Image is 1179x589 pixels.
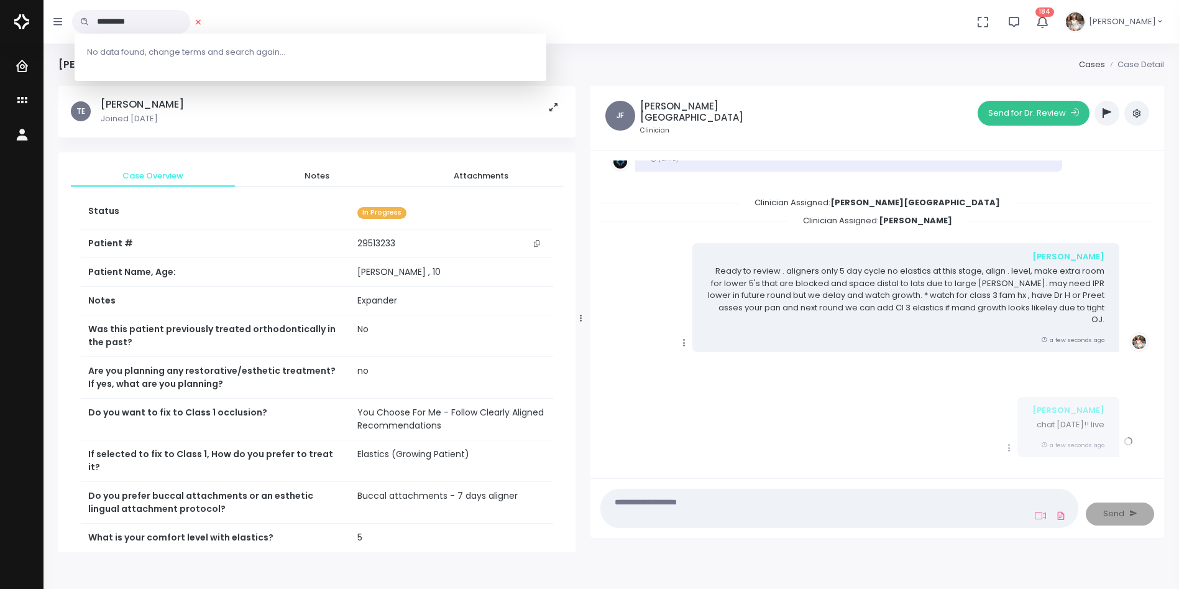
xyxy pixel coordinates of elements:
b: [PERSON_NAME][GEOGRAPHIC_DATA] [830,197,1000,208]
p: No data found, change terms and search again... [80,46,541,58]
span: JF [605,101,635,131]
td: You Choose For Me - Follow Clearly Aligned Recommendations [350,399,553,440]
div: [PERSON_NAME] [1032,404,1104,417]
small: a few seconds ago [1041,336,1104,344]
b: [PERSON_NAME] [879,215,952,226]
span: In Progress [357,207,406,219]
p: Ready to review . aligners only 5 day cycle no elastics at this stage, align . level, make extra ... [707,265,1104,326]
small: Clinician [640,126,777,136]
td: Elastics (Growing Patient) [350,440,553,482]
div: scrollable content [600,160,1154,465]
td: Buccal attachments - 7 days aligner [350,482,553,524]
td: 5 [350,524,553,552]
span: Case Overview [81,170,225,182]
h4: [PERSON_NAME] , 10 (#29513233) By [58,58,334,70]
div: [PERSON_NAME] [707,251,1104,263]
td: No [350,315,553,357]
h5: [PERSON_NAME][GEOGRAPHIC_DATA] [640,101,777,123]
td: no [350,357,553,399]
span: Clinician Assigned: [740,193,1015,212]
a: Cases [1079,58,1105,70]
th: Notes [81,287,350,315]
span: Attachments [409,170,553,182]
span: [PERSON_NAME] [1089,16,1156,28]
th: Are you planning any restorative/esthetic treatment? If yes, what are you planning? [81,357,350,399]
p: chat [DATE]!! live [1032,419,1104,431]
th: Do you prefer buccal attachments or an esthetic lingual attachment protocol? [81,482,350,524]
th: Status [81,197,350,229]
th: What is your comfort level with elastics? [81,524,350,552]
td: [PERSON_NAME] , 10 [350,258,553,287]
h5: [PERSON_NAME] [101,98,184,111]
li: Case Detail [1105,58,1164,71]
a: Add Files [1053,504,1068,527]
td: 29513233 [350,230,553,258]
th: Do you want to fix to Class 1 occlusion? [81,399,350,440]
th: Patient # [81,229,350,258]
img: Header Avatar [1064,11,1086,33]
button: Send for Dr. Review [978,101,1090,126]
span: TE [71,101,91,121]
td: Expander [350,287,553,315]
div: scrollable content [58,86,576,552]
th: If selected to fix to Class 1, How do you prefer to treat it? [81,440,350,482]
small: a few seconds ago [1041,441,1104,449]
span: Notes [245,170,389,182]
span: Clinician Assigned: [788,211,967,230]
th: Was this patient previously treated orthodontically in the past? [81,315,350,357]
a: Add Loom Video [1032,511,1048,521]
span: 184 [1035,7,1054,17]
p: Joined [DATE] [101,113,184,125]
th: Patient Name, Age: [81,258,350,287]
img: Logo Horizontal [14,9,29,35]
